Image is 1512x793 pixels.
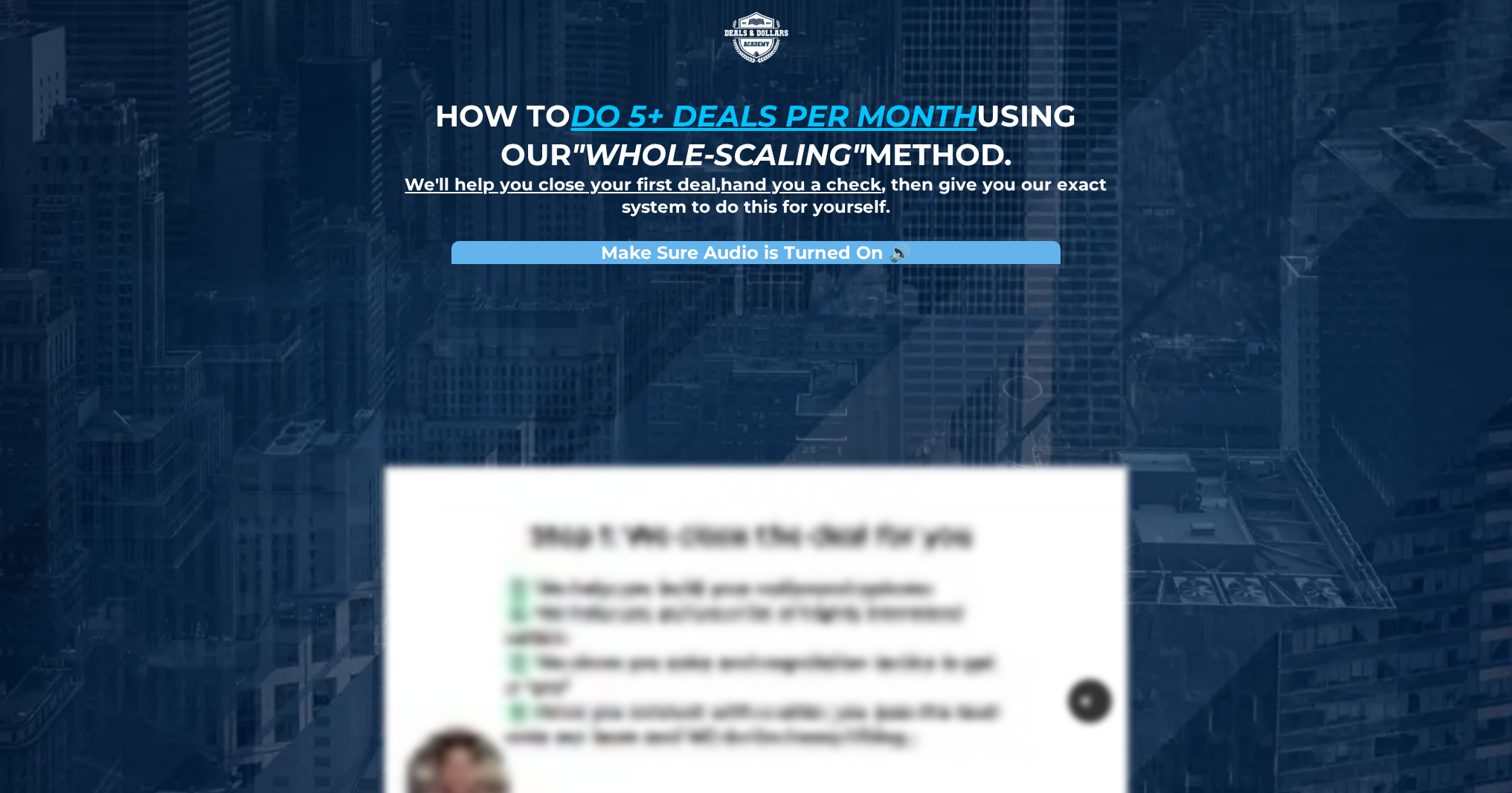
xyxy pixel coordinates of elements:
strong: How to using our method. [435,97,1076,173]
u: do 5+ deals per month [570,97,977,134]
em: "whole-scaling" [571,136,864,173]
strong: , , then give you our exact system to do this for yourself. [405,174,1107,217]
strong: Make Sure Audio is Turned On 🔊 [601,242,911,263]
u: We'll help you close your first deal [405,174,716,195]
u: hand you a check [721,174,881,195]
